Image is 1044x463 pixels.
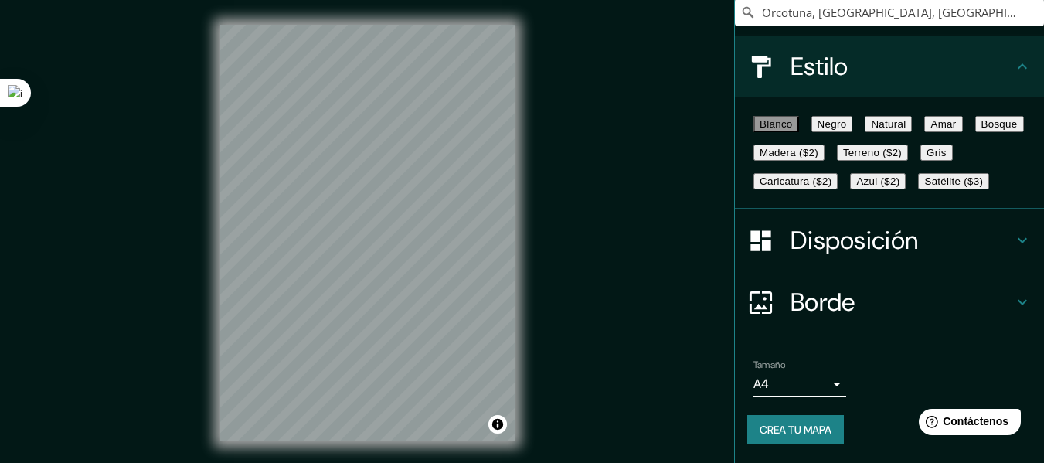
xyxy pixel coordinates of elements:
button: Blanco [753,116,799,132]
font: Madera ($2) [760,147,818,158]
font: Caricatura ($2) [760,175,831,187]
font: Satélite ($3) [924,175,983,187]
font: Gris [927,147,947,158]
div: Disposición [735,209,1044,271]
font: Tamaño [753,359,785,371]
font: Borde [791,286,855,318]
button: Activar o desactivar atribución [488,415,507,434]
font: Negro [818,118,847,130]
button: Caricatura ($2) [753,173,838,189]
font: A4 [753,376,769,392]
font: Terreno ($2) [843,147,902,158]
font: Disposición [791,224,918,257]
font: Amar [930,118,956,130]
button: Terreno ($2) [837,145,908,161]
button: Madera ($2) [753,145,825,161]
font: Crea tu mapa [760,423,831,437]
font: Blanco [760,118,793,130]
canvas: Mapa [220,25,515,441]
button: Negro [811,116,853,132]
button: Azul ($2) [850,173,906,189]
div: Estilo [735,36,1044,97]
button: Gris [920,145,953,161]
iframe: Lanzador de widgets de ayuda [906,403,1027,446]
div: Borde [735,271,1044,333]
button: Bosque [975,116,1024,132]
font: Azul ($2) [856,175,899,187]
button: Crea tu mapa [747,415,844,444]
button: Satélite ($3) [918,173,989,189]
font: Estilo [791,50,848,83]
font: Bosque [981,118,1018,130]
button: Amar [924,116,962,132]
div: A4 [753,372,846,397]
font: Natural [871,118,906,130]
button: Natural [865,116,912,132]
